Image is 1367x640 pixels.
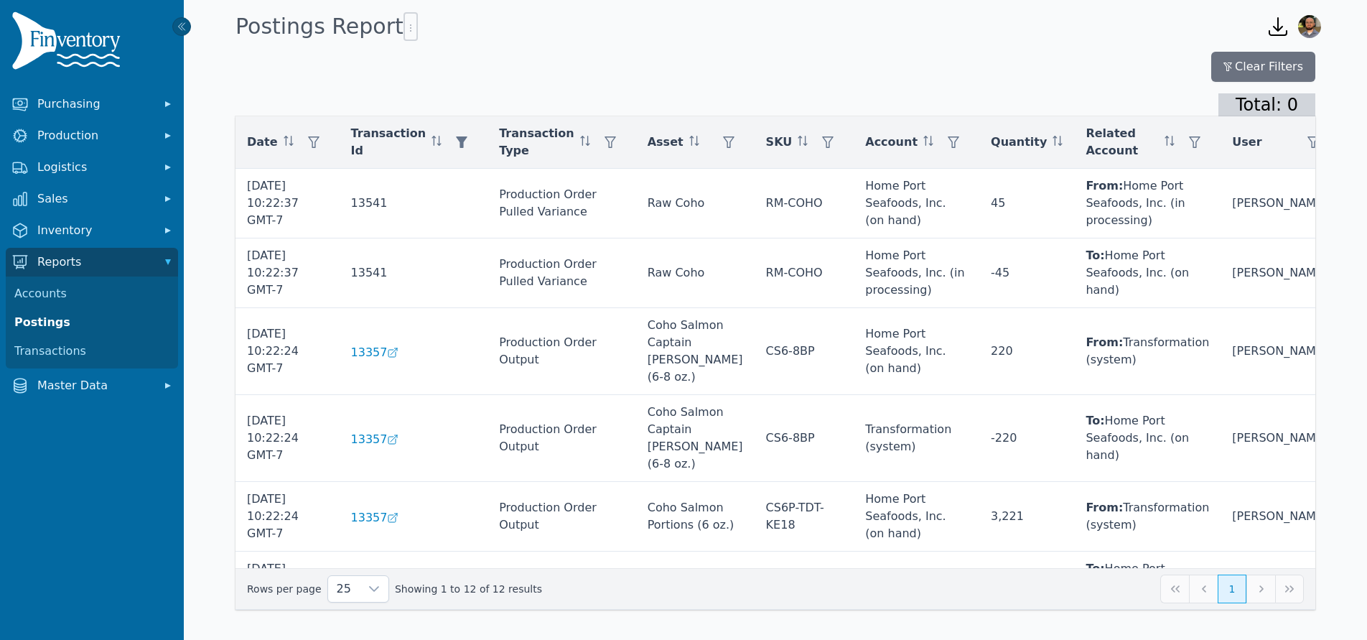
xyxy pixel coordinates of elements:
[636,482,755,552] td: Coho Salmon Portions (6 oz.)
[854,395,979,482] td: Transformation (system)
[235,552,340,621] td: [DATE] 10:22:24 GMT-7
[1221,169,1339,238] td: [PERSON_NAME]
[1221,552,1339,621] td: [PERSON_NAME]
[1086,125,1159,159] span: Related Account
[1074,552,1221,621] td: Home Port Seafoods, Inc. (on hand)
[1221,308,1339,395] td: [PERSON_NAME]
[1221,482,1339,552] td: [PERSON_NAME]
[37,127,152,144] span: Production
[487,238,636,308] td: Production Order Pulled Variance
[6,121,178,150] button: Production
[755,238,854,308] td: RM-COHO
[1211,52,1315,82] button: Clear Filters
[235,482,340,552] td: [DATE] 10:22:24 GMT-7
[648,134,683,151] span: Asset
[1221,395,1339,482] td: [PERSON_NAME]
[9,308,175,337] a: Postings
[979,169,1074,238] td: 45
[37,377,152,394] span: Master Data
[37,190,152,208] span: Sales
[487,169,636,238] td: Production Order Pulled Variance
[1232,134,1261,151] span: User
[854,169,979,238] td: Home Port Seafoods, Inc. (on hand)
[351,509,388,527] span: 13357
[1074,308,1221,395] td: Transformation (system)
[1086,501,1123,514] span: From:
[1086,414,1104,427] span: To:
[37,254,152,271] span: Reports
[6,153,178,182] button: Logistics
[235,12,418,41] h1: Postings Report
[1074,395,1221,482] td: Home Port Seafoods, Inc. (on hand)
[9,279,175,308] a: Accounts
[11,11,126,75] img: Finventory
[499,125,574,159] span: Transaction Type
[487,308,636,395] td: Production Order Output
[351,344,477,361] a: 13357
[235,238,340,308] td: [DATE] 10:22:37 GMT-7
[6,90,178,119] button: Purchasing
[6,216,178,245] button: Inventory
[636,169,755,238] td: Raw Coho
[351,431,477,448] a: 13357
[235,169,340,238] td: [DATE] 10:22:37 GMT-7
[1221,238,1339,308] td: [PERSON_NAME]
[235,395,340,482] td: [DATE] 10:22:24 GMT-7
[979,395,1074,482] td: -220
[636,308,755,395] td: Coho Salmon Captain [PERSON_NAME] (6-8 oz.)
[37,159,152,176] span: Logistics
[1218,575,1246,603] button: Page 1
[1086,249,1104,262] span: To:
[1074,238,1221,308] td: Home Port Seafoods, Inc. (on hand)
[636,552,755,621] td: Coho Salmon Portions (6 oz.)
[487,482,636,552] td: Production Order Output
[991,134,1047,151] span: Quantity
[979,308,1074,395] td: 220
[351,509,477,527] a: 13357
[1074,169,1221,238] td: Home Port Seafoods, Inc. (in processing)
[755,552,854,621] td: CS6P-TDT-KE18
[755,169,854,238] td: RM-COHO
[854,308,979,395] td: Home Port Seafoods, Inc. (on hand)
[395,582,542,596] span: Showing 1 to 12 of 12 results
[351,344,388,361] span: 13357
[328,576,360,602] span: Rows per page
[755,482,854,552] td: CS6P-TDT-KE18
[766,134,793,151] span: SKU
[865,134,918,151] span: Account
[1086,335,1123,349] span: From:
[1074,482,1221,552] td: Transformation (system)
[1086,179,1123,193] span: From:
[979,238,1074,308] td: -45
[9,337,175,366] a: Transactions
[351,266,388,279] span: 13541
[487,552,636,621] td: Production Order Output
[37,96,152,113] span: Purchasing
[6,248,178,277] button: Reports
[854,482,979,552] td: Home Port Seafoods, Inc. (on hand)
[351,125,426,159] span: Transaction Id
[755,395,854,482] td: CS6-8BP
[247,134,278,151] span: Date
[636,395,755,482] td: Coho Salmon Captain [PERSON_NAME] (6-8 oz.)
[6,371,178,400] button: Master Data
[854,238,979,308] td: Home Port Seafoods, Inc. (in processing)
[854,552,979,621] td: Transformation (system)
[351,431,388,448] span: 13357
[1218,93,1315,116] div: Total: 0
[351,196,388,210] span: 13541
[979,552,1074,621] td: -3,221
[1298,15,1321,38] img: Lucas Warburton
[979,482,1074,552] td: 3,221
[636,238,755,308] td: Raw Coho
[1086,562,1104,575] span: To:
[755,308,854,395] td: CS6-8BP
[487,395,636,482] td: Production Order Output
[6,185,178,213] button: Sales
[37,222,152,239] span: Inventory
[235,308,340,395] td: [DATE] 10:22:24 GMT-7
